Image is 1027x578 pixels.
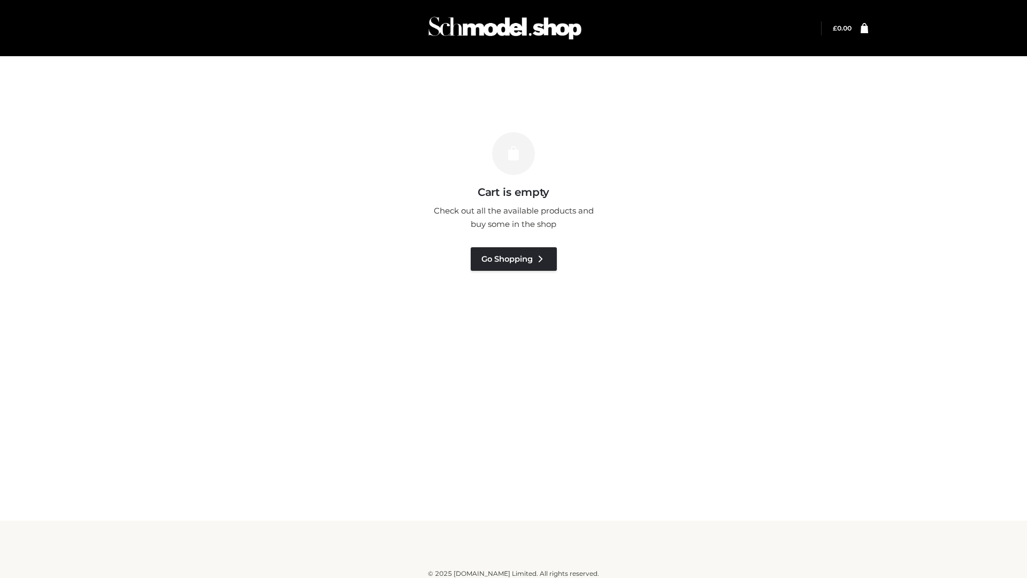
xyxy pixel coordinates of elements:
[425,7,585,49] img: Schmodel Admin 964
[428,204,599,231] p: Check out all the available products and buy some in the shop
[833,24,852,32] a: £0.00
[183,186,844,199] h3: Cart is empty
[471,247,557,271] a: Go Shopping
[833,24,837,32] span: £
[833,24,852,32] bdi: 0.00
